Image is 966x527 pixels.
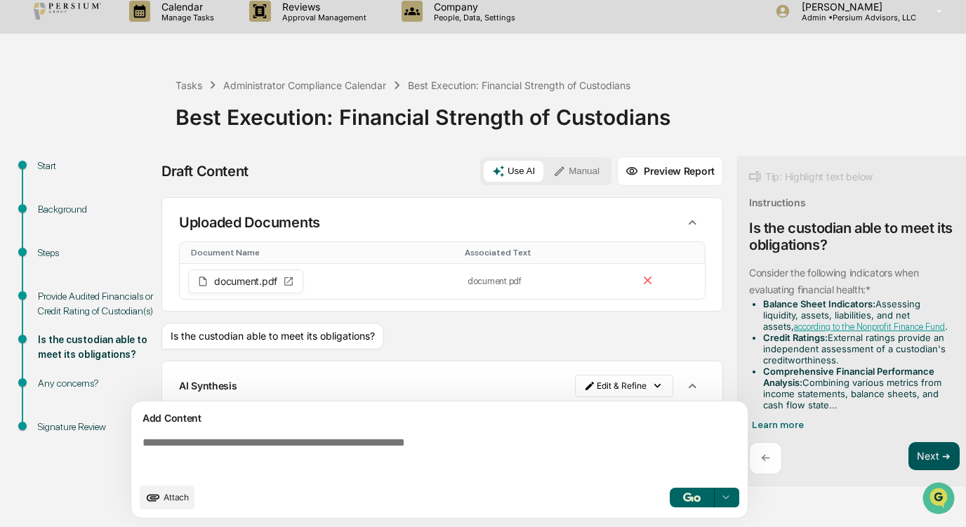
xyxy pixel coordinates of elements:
[908,442,960,471] button: Next ➔
[176,79,202,91] div: Tasks
[459,264,630,299] td: document.pdf
[140,237,170,248] span: Pylon
[749,196,806,208] div: Instructions
[239,111,256,128] button: Start new chat
[38,333,153,362] div: Is the custodian able to meet its obligations?
[617,156,723,186] button: Preview Report
[749,168,873,185] div: Tip: Highlight text below
[763,298,875,309] strong: Balance Sheet Indicators:
[638,271,657,292] button: Remove file
[749,220,960,253] div: Is the custodian able to meet its obligations?
[28,176,91,190] span: Preclearance
[34,3,101,20] img: logo
[38,289,153,319] div: Provide Audited Financials or Credit Rating of Custodian(s)
[465,248,624,258] div: Toggle SortBy
[99,236,170,248] a: Powered byPylon
[423,1,522,13] p: Company
[37,63,232,78] input: Clear
[116,176,174,190] span: Attestations
[794,321,945,332] a: according to the Nonprofit Finance Fund
[749,267,918,295] p: ​Consider the following indicators when evaluating financial health:
[271,1,373,13] p: Reviews
[763,298,954,332] li: Assessing liquidity, assets, liabilities, and net assets, .
[790,1,916,13] p: [PERSON_NAME]
[14,178,25,189] div: 🖐️
[223,79,386,91] div: Administrator Compliance Calendar
[140,486,194,509] button: upload document
[14,107,39,132] img: 1746055101610-c473b297-6a78-478c-a979-82029cc54cd1
[763,366,934,388] strong: Comprehensive Financial Performance Analysis:
[179,214,320,231] p: Uploaded Documents
[14,204,25,215] div: 🔎
[48,121,178,132] div: We're available if you need us!
[761,451,770,465] p: ←
[38,376,153,391] div: Any concerns?
[28,203,88,217] span: Data Lookup
[575,375,673,397] button: Edit & Refine
[214,276,277,286] span: document.pdf
[271,13,373,22] p: Approval Management
[408,79,630,91] div: Best Execution: Financial Strength of Custodians
[191,248,454,258] div: Toggle SortBy
[790,13,916,22] p: Admin • Persium Advisors, LLC
[48,107,230,121] div: Start new chat
[670,488,715,507] button: Go
[164,492,189,502] span: Attach
[752,419,804,430] span: Learn more
[38,420,153,434] div: Signature Review
[161,323,384,349] div: Is the custodian able to meet its obligations?
[423,13,522,22] p: People, Data, Settings
[38,202,153,217] div: Background
[763,332,954,366] li: External ratings provide an independent assessment of a custodian's creditworthiness.
[683,493,700,502] img: Go
[763,366,954,411] li: Combining various metrics from income statements, balance sheets, and cash flow state...
[140,410,739,427] div: Add Content
[921,481,959,519] iframe: Open customer support
[8,197,94,222] a: 🔎Data Lookup
[545,161,608,182] button: Manual
[150,1,221,13] p: Calendar
[150,13,221,22] p: Manage Tasks
[763,332,828,343] strong: Credit Ratings:
[96,171,180,196] a: 🗄️Attestations
[38,159,153,173] div: Start
[176,93,959,130] div: Best Execution: Financial Strength of Custodians
[484,161,543,182] button: Use AI
[8,171,96,196] a: 🖐️Preclearance
[102,178,113,189] div: 🗄️
[38,246,153,260] div: Steps
[179,380,237,392] p: AI Synthesis
[161,163,249,180] div: Draft Content
[14,29,256,51] p: How can we help?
